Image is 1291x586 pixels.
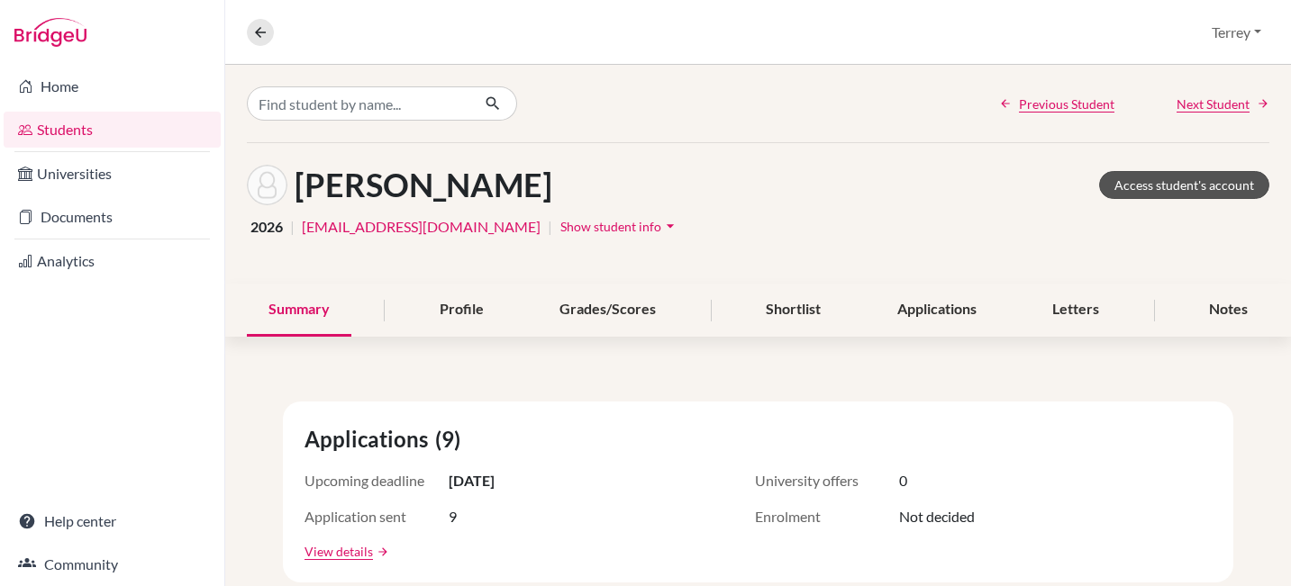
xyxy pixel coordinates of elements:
div: Shortlist [744,284,842,337]
span: | [548,216,552,238]
a: Home [4,68,221,104]
div: Grades/Scores [538,284,677,337]
a: arrow_forward [373,545,389,558]
h1: [PERSON_NAME] [295,166,552,204]
a: [EMAIL_ADDRESS][DOMAIN_NAME] [302,216,541,238]
button: Terrey [1204,15,1269,50]
img: Zishan Ling's avatar [247,165,287,205]
span: University offers [755,470,899,491]
span: 0 [899,470,907,491]
a: Students [4,112,221,148]
a: Documents [4,199,221,235]
span: Not decided [899,506,975,527]
span: Enrolment [755,506,899,527]
a: Universities [4,156,221,192]
span: Next Student [1177,95,1250,113]
a: Help center [4,503,221,539]
span: | [290,216,295,238]
a: Community [4,546,221,582]
div: Applications [876,284,998,337]
span: Previous Student [1019,95,1114,113]
span: 2026 [250,216,283,238]
a: View details [305,542,373,561]
span: Show student info [560,219,661,234]
div: Notes [1187,284,1269,337]
a: Next Student [1177,95,1269,113]
i: arrow_drop_down [661,217,679,235]
img: Bridge-U [14,18,86,47]
a: Access student's account [1099,171,1269,199]
div: Letters [1031,284,1121,337]
span: Upcoming deadline [305,470,449,491]
span: [DATE] [449,470,495,491]
button: Show student infoarrow_drop_down [559,212,680,240]
input: Find student by name... [247,86,470,121]
span: (9) [435,423,468,455]
div: Profile [418,284,505,337]
div: Summary [247,284,351,337]
span: 9 [449,506,457,527]
a: Previous Student [999,95,1114,113]
a: Analytics [4,243,221,279]
span: Applications [305,423,435,455]
span: Application sent [305,506,449,527]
